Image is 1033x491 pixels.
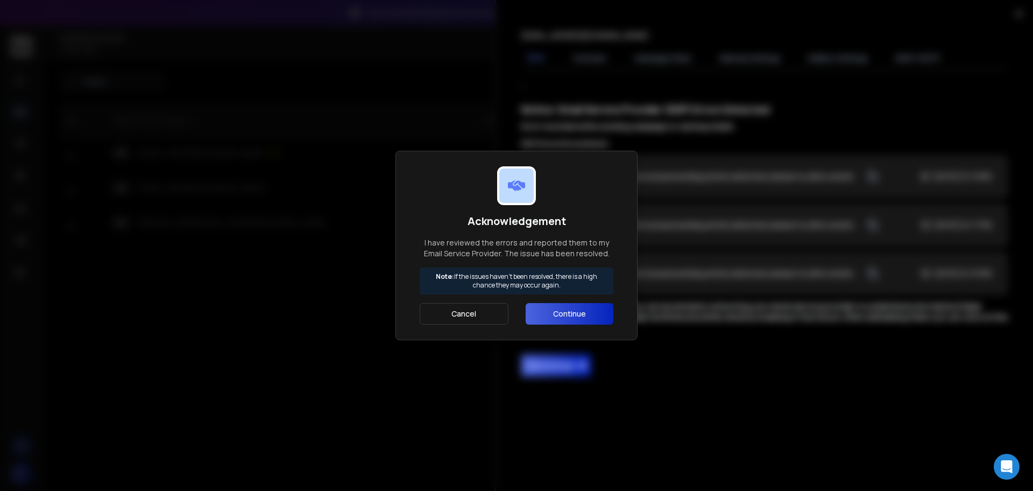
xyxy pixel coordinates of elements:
strong: Note: [436,272,454,281]
div: ; [521,78,1007,376]
p: I have reviewed the errors and reported them to my Email Service Provider. The issue has been res... [420,237,613,259]
button: Cancel [420,303,508,325]
h1: Acknowledgement [420,214,613,229]
div: Open Intercom Messenger [994,454,1020,480]
button: Continue [526,303,613,325]
p: If the issues haven't been resolved, there is a high chance they may occur again. [424,272,609,290]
